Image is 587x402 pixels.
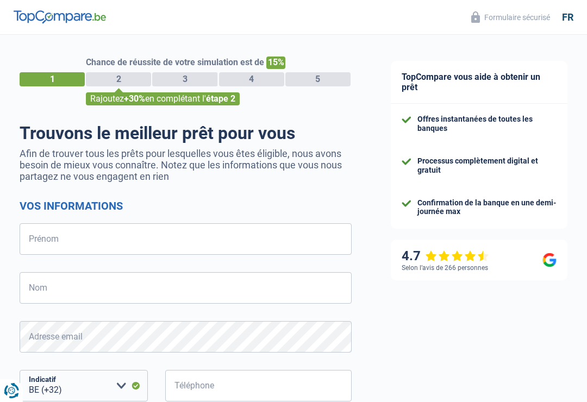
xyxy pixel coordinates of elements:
div: 2 [86,72,151,86]
div: Selon l’avis de 266 personnes [402,264,488,272]
span: 15% [266,56,285,69]
div: 4.7 [402,248,489,264]
div: Rajoutez en complétant l' [86,92,240,105]
span: Chance de réussite de votre simulation est de [86,57,264,67]
button: Formulaire sécurisé [465,8,557,26]
div: 3 [152,72,217,86]
p: Afin de trouver tous les prêts pour lesquelles vous êtes éligible, nous avons besoin de mieux vou... [20,148,352,182]
div: Offres instantanées de toutes les banques [417,115,557,133]
span: étape 2 [206,93,235,104]
input: 401020304 [165,370,352,401]
div: Confirmation de la banque en une demi-journée max [417,198,557,217]
div: Processus complètement digital et gratuit [417,156,557,175]
div: 4 [219,72,284,86]
div: fr [562,11,573,23]
span: +30% [124,93,145,104]
div: 1 [20,72,85,86]
h1: Trouvons le meilleur prêt pour vous [20,123,352,143]
div: 5 [285,72,351,86]
img: TopCompare Logo [14,10,106,23]
h2: Vos informations [20,199,352,212]
div: TopCompare vous aide à obtenir un prêt [391,61,567,104]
